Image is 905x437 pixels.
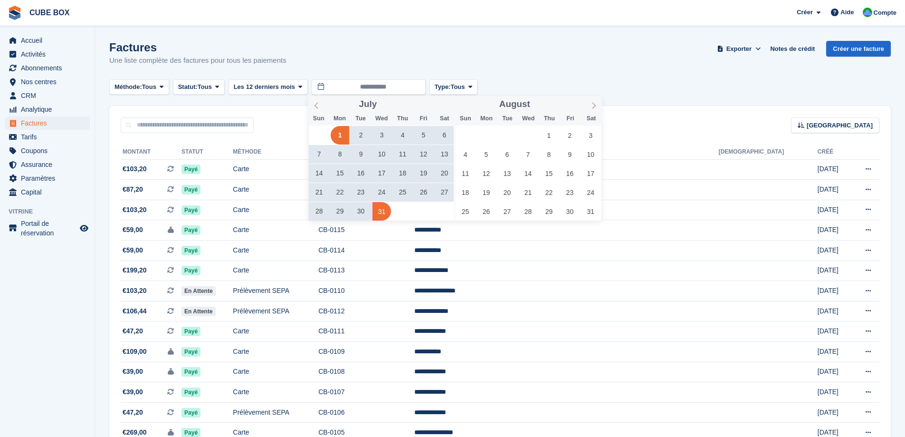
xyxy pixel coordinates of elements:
span: Tarifs [21,130,78,144]
a: Notes de crédit [766,41,819,57]
span: €87,20 [123,185,143,194]
td: Carte [233,220,318,241]
span: August [499,100,530,109]
td: CB-0106 [318,402,414,423]
span: En attente [181,286,216,296]
a: menu [5,158,90,171]
span: Sat [434,116,455,122]
span: August 4, 2024 [456,145,475,164]
span: August 31, 2024 [581,202,600,221]
td: [DATE] [818,261,849,281]
td: [DATE] [818,342,849,362]
span: €59,00 [123,225,143,235]
span: Vitrine [9,207,95,216]
span: July 30, 2024 [352,202,370,221]
span: July [359,100,377,109]
td: [DATE] [818,159,849,180]
a: CUBE BOX [26,5,73,20]
span: August 7, 2024 [519,145,537,164]
span: Créer [797,8,813,17]
td: Carte [233,382,318,403]
td: CB-0110 [318,281,414,301]
button: Méthode: Tous [109,79,169,95]
span: July 28, 2024 [310,202,328,221]
span: Payé [181,408,200,418]
span: Paramètres [21,172,78,185]
span: July 1, 2024 [331,126,349,145]
a: Boutique d'aperçu [78,223,90,234]
span: Type: [435,82,451,92]
span: Payé [181,347,200,357]
span: August 23, 2024 [561,183,579,202]
span: Payé [181,185,200,194]
span: July 3, 2024 [372,126,391,145]
span: August 12, 2024 [477,164,495,183]
span: July 4, 2024 [393,126,412,145]
td: CB-0107 [318,382,414,403]
span: July 19, 2024 [414,164,433,183]
a: menu [5,117,90,130]
span: August 24, 2024 [581,183,600,202]
td: [DATE] [818,281,849,301]
span: Factures [21,117,78,130]
span: Sun [455,116,476,122]
span: July 13, 2024 [435,145,454,164]
td: Carte [233,362,318,382]
span: July 25, 2024 [393,183,412,202]
span: August 22, 2024 [540,183,558,202]
span: Aide [840,8,854,17]
td: CB-0115 [318,220,414,241]
button: Type: Tous [429,79,478,95]
td: CB-0109 [318,342,414,362]
span: Mon [329,116,350,122]
span: August 28, 2024 [519,202,537,221]
span: Payé [181,367,200,377]
a: menu [5,185,90,199]
span: July 6, 2024 [435,126,454,145]
td: Carte [233,200,318,220]
th: [DEMOGRAPHIC_DATA] [719,145,818,160]
span: August 3, 2024 [581,126,600,145]
span: Payé [181,388,200,397]
span: Sat [581,116,602,122]
span: August 11, 2024 [456,164,475,183]
span: Fri [413,116,434,122]
span: July 8, 2024 [331,145,349,164]
span: Accueil [21,34,78,47]
span: July 22, 2024 [331,183,349,202]
input: Year [377,99,407,109]
td: [DATE] [818,321,849,342]
td: CB-0114 [318,241,414,261]
span: €39,00 [123,367,143,377]
span: Payé [181,327,200,336]
span: Thu [539,116,560,122]
span: €103,20 [123,286,147,296]
span: August 29, 2024 [540,202,558,221]
span: July 31, 2024 [372,202,391,221]
span: €59,00 [123,245,143,255]
span: August 6, 2024 [498,145,516,164]
span: July 18, 2024 [393,164,412,183]
span: August 19, 2024 [477,183,495,202]
a: menu [5,75,90,88]
img: Cube Box [863,8,872,17]
span: Tous [142,82,156,92]
a: menu [5,34,90,47]
td: CB-0112 [318,301,414,321]
a: menu [5,48,90,61]
span: Nos centres [21,75,78,88]
span: Abonnements [21,61,78,75]
span: July 27, 2024 [435,183,454,202]
span: Les 12 derniers mois [234,82,295,92]
td: [DATE] [818,301,849,321]
span: July 15, 2024 [331,164,349,183]
span: Payé [181,266,200,275]
td: Carte [233,180,318,200]
span: August 20, 2024 [498,183,516,202]
span: July 12, 2024 [414,145,433,164]
p: Une liste complète des factures pour tous les paiements [109,55,286,66]
span: €199,20 [123,265,147,275]
span: July 21, 2024 [310,183,328,202]
span: Sun [308,116,329,122]
span: Tue [350,116,371,122]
